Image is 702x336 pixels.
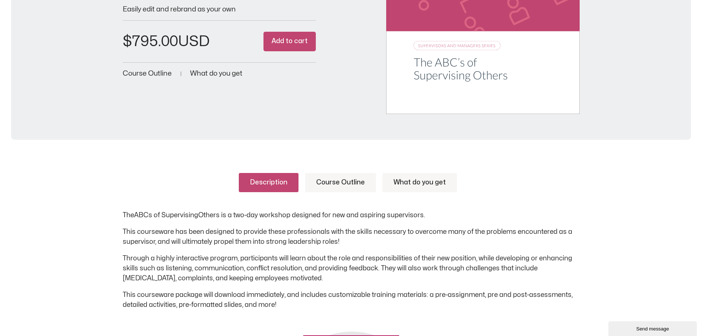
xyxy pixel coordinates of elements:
a: Course Outline [305,173,376,192]
p: Easily edit and rebrand as your own [123,6,316,13]
button: Add to cart [263,32,316,51]
a: Description [239,173,298,192]
p: Through a highly interactive program, participants will learn about the role and responsibilities... [123,253,580,283]
a: What do you get [383,173,457,192]
p: This courseware package will download immediately, and includes customizable training materials: ... [123,290,580,310]
iframe: chat widget [608,320,698,336]
bdi: 795.00 [123,34,178,49]
em: ABCs of Supervising [134,212,198,218]
span: $ [123,34,132,49]
a: What do you get [190,70,242,77]
a: Course Outline [123,70,172,77]
p: The Others is a two-day workshop designed for new and aspiring supervisors. [123,210,580,220]
p: This courseware has been designed to provide these professionals with the skills necessary to ove... [123,227,580,247]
